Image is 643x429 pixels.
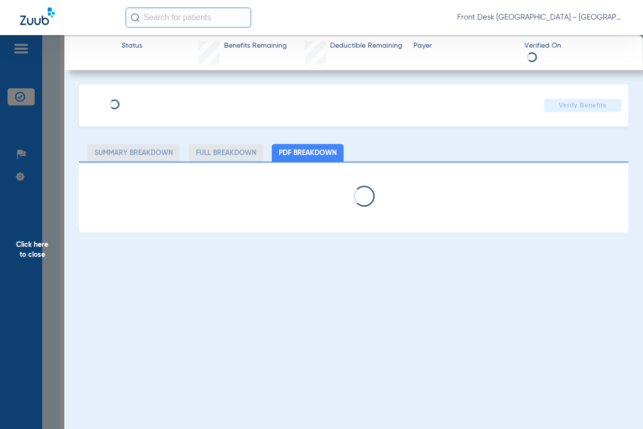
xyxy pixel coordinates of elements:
input: Search for patients [126,8,251,28]
span: Front Desk [GEOGRAPHIC_DATA] - [GEOGRAPHIC_DATA] | My Community Dental Centers [457,13,623,23]
span: Benefits Remaining [224,41,287,51]
span: Deductible Remaining [330,41,402,51]
img: Zuub Logo [20,8,55,25]
iframe: Chat Widget [593,381,643,429]
li: Summary Breakdown [87,144,180,162]
span: Verified On [524,41,626,51]
span: Status [122,41,142,51]
span: Payer [413,41,515,51]
li: PDF Breakdown [272,144,344,162]
li: Full Breakdown [189,144,263,162]
img: Search Icon [131,13,140,22]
